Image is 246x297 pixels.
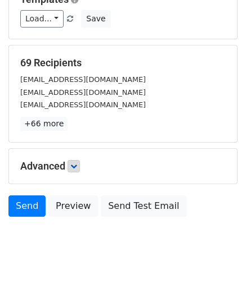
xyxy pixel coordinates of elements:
[81,10,110,28] button: Save
[101,195,186,217] a: Send Test Email
[20,117,68,131] a: +66 more
[48,195,98,217] a: Preview
[190,243,246,297] iframe: Chat Widget
[20,57,226,69] h5: 69 Recipients
[20,88,146,97] small: [EMAIL_ADDRESS][DOMAIN_NAME]
[20,10,64,28] a: Load...
[20,75,146,84] small: [EMAIL_ADDRESS][DOMAIN_NAME]
[20,100,146,109] small: [EMAIL_ADDRESS][DOMAIN_NAME]
[8,195,46,217] a: Send
[20,160,226,172] h5: Advanced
